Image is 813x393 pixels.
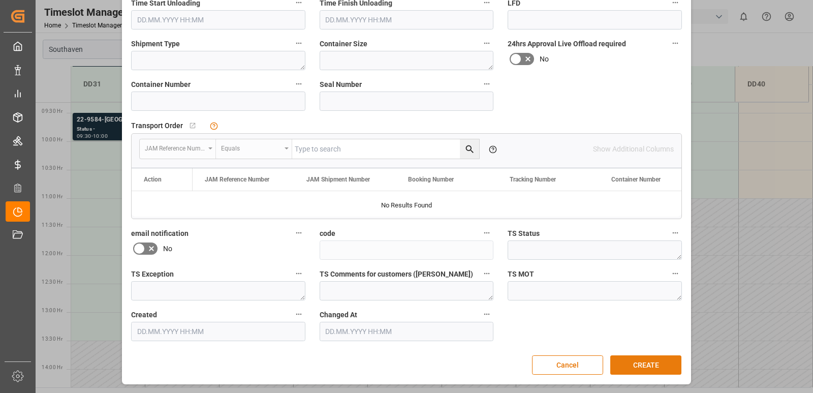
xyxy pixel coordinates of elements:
span: JAM Reference Number [205,176,269,183]
input: DD.MM.YYYY HH:MM [131,322,305,341]
span: No [540,54,549,65]
span: TS Exception [131,269,174,280]
button: search button [460,139,479,159]
button: open menu [216,139,292,159]
span: TS Comments for customers ([PERSON_NAME]) [320,269,473,280]
span: TS MOT [508,269,534,280]
input: DD.MM.YYYY HH:MM [320,10,494,29]
button: CREATE [610,355,681,375]
button: Container Size [480,37,493,50]
span: Seal Number [320,79,362,90]
button: TS MOT [669,267,682,280]
button: Cancel [532,355,603,375]
span: Booking Number [408,176,454,183]
span: Container Number [611,176,661,183]
button: 24hrs Approval Live Offload required [669,37,682,50]
div: JAM Reference Number [145,141,205,153]
span: TS Status [508,228,540,239]
button: Container Number [292,77,305,90]
button: Shipment Type [292,37,305,50]
span: Shipment Type [131,39,180,49]
div: Equals [221,141,281,153]
button: Created [292,308,305,321]
button: code [480,226,493,239]
button: email notification [292,226,305,239]
input: Type to search [292,139,479,159]
input: DD.MM.YYYY HH:MM [131,10,305,29]
button: Changed At [480,308,493,321]
span: email notification [131,228,189,239]
span: Transport Order [131,120,183,131]
span: Changed At [320,310,357,320]
span: Container Number [131,79,191,90]
input: DD.MM.YYYY HH:MM [320,322,494,341]
span: code [320,228,335,239]
span: Created [131,310,157,320]
div: Action [144,176,162,183]
span: 24hrs Approval Live Offload required [508,39,626,49]
button: TS Comments for customers ([PERSON_NAME]) [480,267,493,280]
button: Seal Number [480,77,493,90]
button: open menu [140,139,216,159]
span: JAM Shipment Number [306,176,370,183]
span: Container Size [320,39,367,49]
button: TS Status [669,226,682,239]
span: Tracking Number [510,176,556,183]
button: TS Exception [292,267,305,280]
span: No [163,244,172,254]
